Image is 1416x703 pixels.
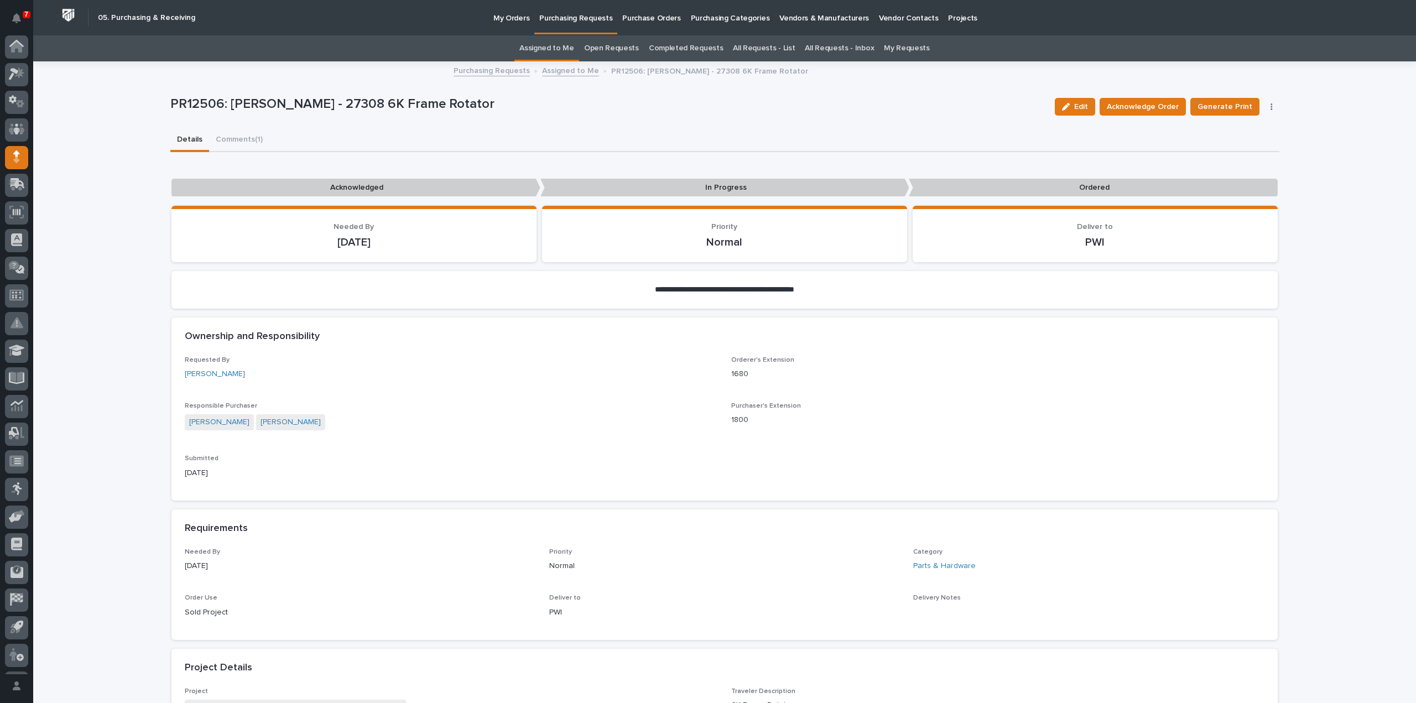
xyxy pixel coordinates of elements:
span: Submitted [185,455,218,462]
a: My Requests [884,35,930,61]
a: All Requests - Inbox [805,35,874,61]
p: In Progress [540,179,909,197]
span: Needed By [185,549,220,555]
button: Edit [1055,98,1095,116]
p: PR12506: [PERSON_NAME] - 27308 6K Frame Rotator [611,64,808,76]
span: Deliver to [1077,223,1113,231]
a: [PERSON_NAME] [185,368,245,380]
button: Details [170,129,209,152]
button: Comments (1) [209,129,269,152]
a: Parts & Hardware [913,560,976,572]
h2: 05. Purchasing & Receiving [98,13,195,23]
span: Purchaser's Extension [731,403,801,409]
p: Normal [555,236,894,249]
span: Orderer's Extension [731,357,794,363]
span: Project [185,688,208,695]
span: Delivery Notes [913,595,961,601]
span: Deliver to [549,595,581,601]
a: Open Requests [584,35,639,61]
p: [DATE] [185,560,536,572]
button: Acknowledge Order [1100,98,1186,116]
span: Order Use [185,595,217,601]
span: Priority [549,549,572,555]
a: [PERSON_NAME] [189,416,249,428]
p: Normal [549,560,900,572]
button: Notifications [5,7,28,30]
p: 1800 [731,414,1264,426]
h2: Ownership and Responsibility [185,331,320,343]
button: Generate Print [1190,98,1259,116]
span: Responsible Purchaser [185,403,257,409]
a: Purchasing Requests [454,64,530,76]
p: PWI [926,236,1264,249]
p: [DATE] [185,236,523,249]
h2: Requirements [185,523,248,535]
img: Workspace Logo [58,5,79,25]
a: Completed Requests [649,35,723,61]
span: Priority [711,223,737,231]
a: [PERSON_NAME] [261,416,321,428]
span: Acknowledge Order [1107,100,1179,113]
div: Notifications7 [14,13,28,31]
a: Assigned to Me [542,64,599,76]
p: Ordered [909,179,1278,197]
span: Traveler Description [731,688,795,695]
h2: Project Details [185,662,252,674]
span: Requested By [185,357,230,363]
p: [DATE] [185,467,718,479]
span: Edit [1074,102,1088,112]
p: PWI [549,607,900,618]
p: PR12506: [PERSON_NAME] - 27308 6K Frame Rotator [170,96,1047,112]
span: Needed By [334,223,374,231]
p: 7 [24,11,28,18]
p: Sold Project [185,607,536,618]
p: Acknowledged [171,179,540,197]
span: Generate Print [1198,100,1252,113]
span: Category [913,549,943,555]
a: Assigned to Me [519,35,574,61]
a: All Requests - List [733,35,795,61]
p: 1680 [731,368,1264,380]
